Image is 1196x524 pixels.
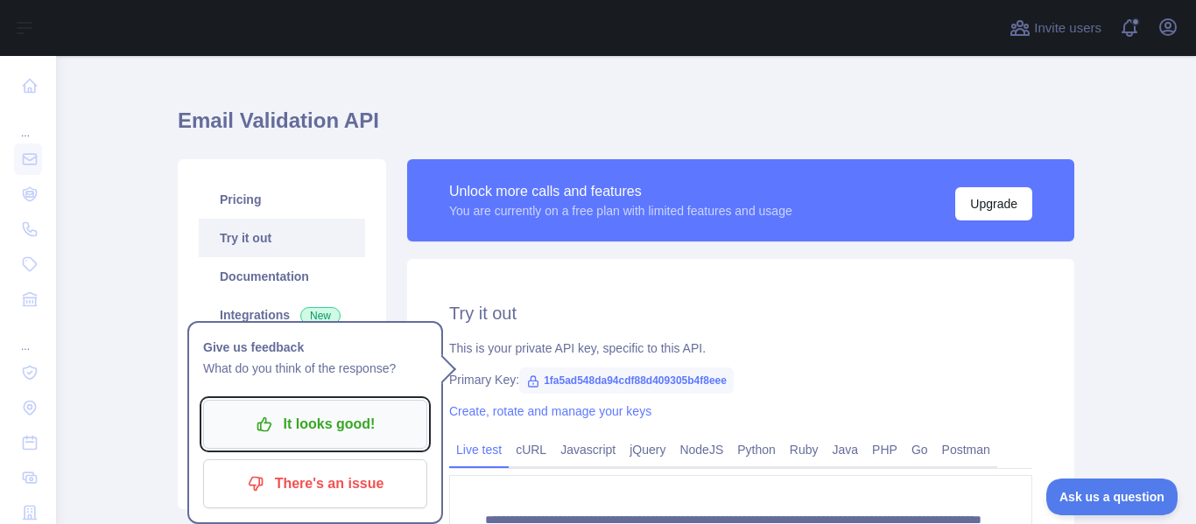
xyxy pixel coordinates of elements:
[203,459,427,508] button: There's an issue
[826,436,866,464] a: Java
[203,400,427,449] button: It looks good!
[1034,18,1101,38] span: Invite users
[1046,479,1178,515] iframe: Toggle Customer Support
[623,436,672,464] a: jQuery
[449,371,1032,388] div: Primary Key:
[199,257,365,296] a: Documentation
[199,180,365,219] a: Pricing
[449,301,1032,325] h2: Try it out
[904,436,935,464] a: Go
[519,367,734,394] span: 1fa5ad548da94cdf88d409305b4f8eee
[449,181,792,202] div: Unlock more calls and features
[1006,14,1105,42] button: Invite users
[199,219,365,257] a: Try it out
[865,436,904,464] a: PHP
[300,307,341,325] span: New
[672,436,730,464] a: NodeJS
[449,339,1032,357] div: This is your private API key, specific to this API.
[203,337,427,358] h1: Give us feedback
[178,107,1074,149] h1: Email Validation API
[216,469,414,499] p: There's an issue
[203,358,427,379] p: What do you think of the response?
[730,436,783,464] a: Python
[449,404,651,418] a: Create, rotate and manage your keys
[216,409,414,439] p: It looks good!
[14,318,42,353] div: ...
[935,436,997,464] a: Postman
[955,187,1032,220] button: Upgrade
[783,436,826,464] a: Ruby
[14,105,42,140] div: ...
[509,436,553,464] a: cURL
[449,202,792,220] div: You are currently on a free plan with limited features and usage
[199,296,365,334] a: Integrations New
[449,436,509,464] a: Live test
[553,436,623,464] a: Javascript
